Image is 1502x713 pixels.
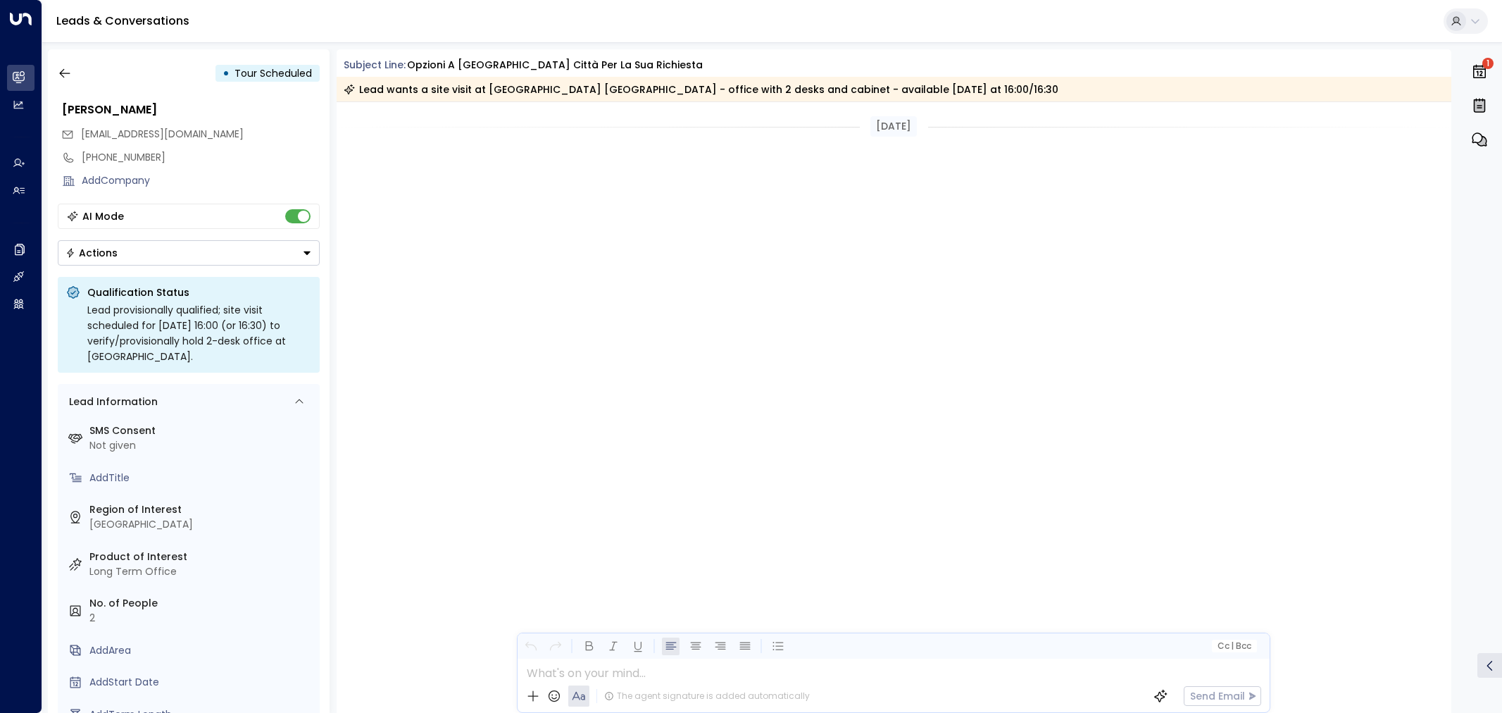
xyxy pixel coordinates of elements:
div: Long Term Office [89,564,314,579]
button: Cc|Bcc [1212,640,1257,653]
span: Cc Bcc [1218,641,1251,651]
div: AddArea [89,643,314,658]
div: Lead wants a site visit at [GEOGRAPHIC_DATA] [GEOGRAPHIC_DATA] - office with 2 desks and cabinet ... [344,82,1058,97]
span: Tour Scheduled [234,66,312,80]
div: AI Mode [82,209,124,223]
div: 2 [89,611,314,626]
span: [EMAIL_ADDRESS][DOMAIN_NAME] [81,127,244,141]
div: The agent signature is added automatically [604,690,810,702]
label: Region of Interest [89,502,314,517]
label: SMS Consent [89,423,314,438]
div: [PHONE_NUMBER] [82,150,320,165]
button: Undo [522,638,539,655]
div: Button group with a nested menu [58,240,320,266]
div: Opzioni a [GEOGRAPHIC_DATA] Città per la sua richiesta [407,58,703,73]
button: Redo [546,638,564,655]
a: Leads & Conversations [56,13,189,29]
label: Product of Interest [89,550,314,564]
div: [GEOGRAPHIC_DATA] [89,517,314,532]
div: Lead provisionally qualified; site visit scheduled for [DATE] 16:00 (or 16:30) to verify/provisio... [87,302,311,364]
label: No. of People [89,596,314,611]
div: [PERSON_NAME] [62,101,320,118]
div: [DATE] [870,116,917,137]
span: ciccarelli.giacomo@gmail.com [81,127,244,142]
div: Not given [89,438,314,453]
div: Actions [65,247,118,259]
button: Actions [58,240,320,266]
button: 1 [1467,56,1491,87]
div: Lead Information [64,395,158,409]
div: • [223,61,230,86]
div: AddCompany [82,173,320,188]
p: Qualification Status [87,285,311,299]
span: 1 [1482,58,1494,69]
div: AddTitle [89,471,314,485]
span: | [1231,641,1234,651]
div: AddStart Date [89,675,314,690]
span: Subject Line: [344,58,406,72]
